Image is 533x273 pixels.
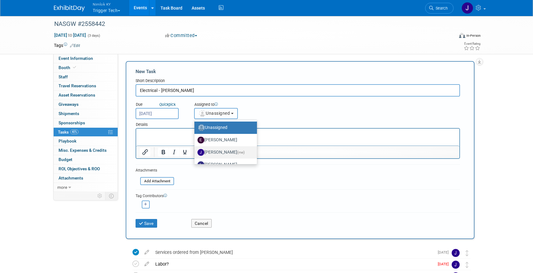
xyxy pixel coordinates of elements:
a: Booth [54,63,118,72]
span: Nimlok KY [93,1,120,7]
i: Move task [466,250,469,256]
span: Staff [59,74,68,79]
button: Insert/edit link [140,148,150,156]
div: Due [136,102,185,108]
div: New Task [136,68,460,75]
span: Misc. Expenses & Credits [59,148,107,153]
a: Edit [70,43,80,48]
span: 40% [70,130,79,134]
button: Committed [163,32,200,39]
button: Bold [158,148,169,156]
div: Services ordered from [PERSON_NAME] [152,247,434,258]
a: Tasks40% [54,128,118,137]
img: Jamie Dunn [452,261,460,269]
span: (me) [237,150,245,155]
a: Travel Reservations [54,81,118,90]
span: more [57,185,67,190]
span: Search [433,6,448,10]
img: ExhibitDay [54,5,85,11]
label: [PERSON_NAME] [197,147,251,157]
input: Name of task or a short description [136,84,460,97]
td: Toggle Event Tabs [105,192,118,200]
a: Staff [54,72,118,81]
a: Sponsorships [54,118,118,127]
span: Travel Reservations [59,83,96,88]
a: Attachments [54,174,118,183]
div: In-Person [466,33,481,38]
span: Budget [59,157,72,162]
span: ROI, Objectives & ROO [59,166,100,171]
img: J.jpg [197,149,204,156]
span: Unassigned [198,111,230,116]
button: Unassigned [194,108,238,119]
span: Sponsorships [59,120,85,125]
div: Event Rating [464,42,480,45]
a: Giveaways [54,100,118,109]
input: Due Date [136,108,179,119]
span: Shipments [59,111,79,116]
a: Playbook [54,137,118,146]
td: Tags [54,42,80,48]
span: [DATE] [438,262,452,266]
img: L.jpg [197,161,204,168]
span: to [67,33,73,38]
img: Jamie Dunn [452,249,460,257]
img: Jamie Dunn [462,2,473,14]
div: NASGW #2558442 [52,19,444,30]
button: Italic [169,148,179,156]
label: [PERSON_NAME] [197,160,251,170]
div: Assigned to [194,102,268,108]
button: Cancel [191,219,212,228]
span: [DATE] [438,250,452,254]
a: more [54,183,118,192]
span: Event Information [59,56,93,61]
div: Details [136,119,460,128]
td: Personalize Event Tab Strip [95,192,105,200]
a: Quickpick [158,102,177,107]
a: Asset Reservations [54,91,118,100]
span: Playbook [59,139,76,143]
iframe: Rich Text Area [136,129,459,146]
div: Labor? [152,259,434,269]
label: [PERSON_NAME] [197,135,251,145]
a: Shipments [54,109,118,118]
a: ROI, Objectives & ROO [54,164,118,173]
span: Asset Reservations [59,93,95,97]
a: edit [141,261,152,267]
a: Search [425,3,454,14]
span: [DATE] [DATE] [54,32,86,38]
img: E.jpg [197,137,204,143]
i: Move task [466,262,469,268]
i: Quick [159,102,169,107]
span: Booth [59,65,77,70]
span: Tasks [58,130,79,134]
label: Unassigned [197,123,251,133]
i: Booth reservation complete [73,66,76,69]
span: Giveaways [59,102,79,107]
span: (3 days) [87,34,100,38]
a: Budget [54,155,118,164]
a: Misc. Expenses & Credits [54,146,118,155]
button: Underline [180,148,190,156]
div: Short Description [136,78,460,84]
div: Event Format [417,32,481,41]
span: Attachments [59,176,83,180]
img: Unassigned-User-Icon.png [198,124,205,131]
a: edit [141,250,152,255]
div: Attachments [136,168,174,173]
button: Save [136,219,157,228]
div: Tag Contributors [136,192,460,199]
a: Event Information [54,54,118,63]
img: Format-Inperson.png [459,33,465,38]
